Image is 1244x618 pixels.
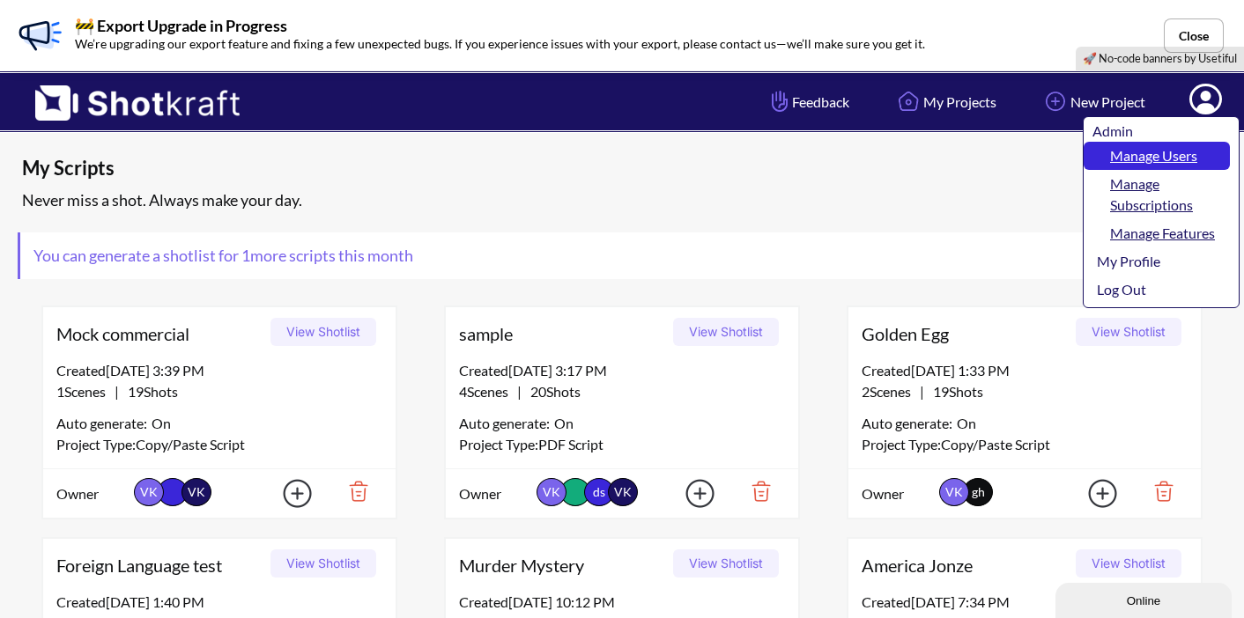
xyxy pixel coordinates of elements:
span: My Scripts [22,155,929,181]
span: VK [608,478,638,506]
button: View Shotlist [270,318,376,346]
div: Created [DATE] 3:17 PM [459,360,785,381]
div: Created [DATE] 7:34 PM [862,592,1188,613]
span: Feedback [767,92,849,112]
span: 19 Shots [924,383,983,400]
span: On [554,413,574,434]
img: Add Icon [1040,86,1070,116]
a: Log Out [1084,276,1230,304]
a: Manage Subscriptions [1084,170,1230,219]
img: Home Icon [893,86,923,116]
span: | [56,381,178,402]
div: Project Type: Copy/Paste Script [862,434,1188,455]
img: Hand Icon [767,86,792,116]
span: | [459,381,581,402]
span: Mock commercial [56,320,264,347]
span: gh [972,484,985,499]
span: You can generate a shotlist for [20,232,426,279]
img: Add Icon [255,474,317,513]
span: Owner [459,483,532,504]
img: Trash Icon [322,476,382,506]
a: My Projects [880,78,1010,125]
span: Golden Egg [862,320,1070,347]
img: Trash Icon [724,476,785,506]
span: VK [537,478,566,506]
span: Owner [56,483,130,504]
span: Owner [862,483,935,504]
span: America Jonze [862,552,1070,578]
a: My Profile [1084,247,1230,276]
a: New Project [1027,78,1159,125]
span: 19 Shots [119,383,178,400]
span: On [152,413,171,434]
p: 🚧 Export Upgrade in Progress [75,18,925,33]
span: sample [459,320,667,347]
span: On [957,413,976,434]
span: Foreign Language test [56,552,264,578]
img: Trash Icon [1127,476,1188,506]
span: 1 more scripts this month [239,246,413,265]
div: Project Type: Copy/Paste Script [56,434,382,455]
div: Project Type: PDF Script [459,434,785,455]
button: View Shotlist [673,549,779,578]
button: View Shotlist [1076,549,1181,578]
span: ds [584,478,614,506]
span: VK [181,478,211,506]
div: Created [DATE] 1:33 PM [862,360,1188,381]
span: 20 Shots [522,383,581,400]
span: Auto generate: [459,413,554,434]
span: | [862,381,983,402]
img: Add Icon [658,474,720,513]
a: Manage Users [1084,142,1230,170]
div: Never miss a shot. Always make your day. [18,186,1235,215]
img: Banner [13,9,66,62]
span: VK [939,478,969,506]
div: Created [DATE] 3:39 PM [56,360,382,381]
div: Admin [1092,121,1230,142]
span: Auto generate: [56,413,152,434]
a: 🚀 No-code banners by Usetiful [1083,51,1237,65]
iframe: chat widget [1055,579,1235,618]
button: View Shotlist [270,549,376,578]
p: We’re upgrading our export feature and fixing a few unexpected bugs. If you experience issues wit... [75,33,925,54]
div: Created [DATE] 10:12 PM [459,592,785,613]
span: 1 Scenes [56,383,115,400]
span: Murder Mystery [459,552,667,578]
a: Manage Features [1084,219,1230,247]
span: VK [134,478,164,506]
img: Add Icon [1061,474,1122,513]
button: Close [1164,18,1224,53]
span: 2 Scenes [862,383,920,400]
button: View Shotlist [673,318,779,346]
span: Auto generate: [862,413,957,434]
span: 4 Scenes [459,383,517,400]
div: Created [DATE] 1:40 PM [56,592,382,613]
button: View Shotlist [1076,318,1181,346]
